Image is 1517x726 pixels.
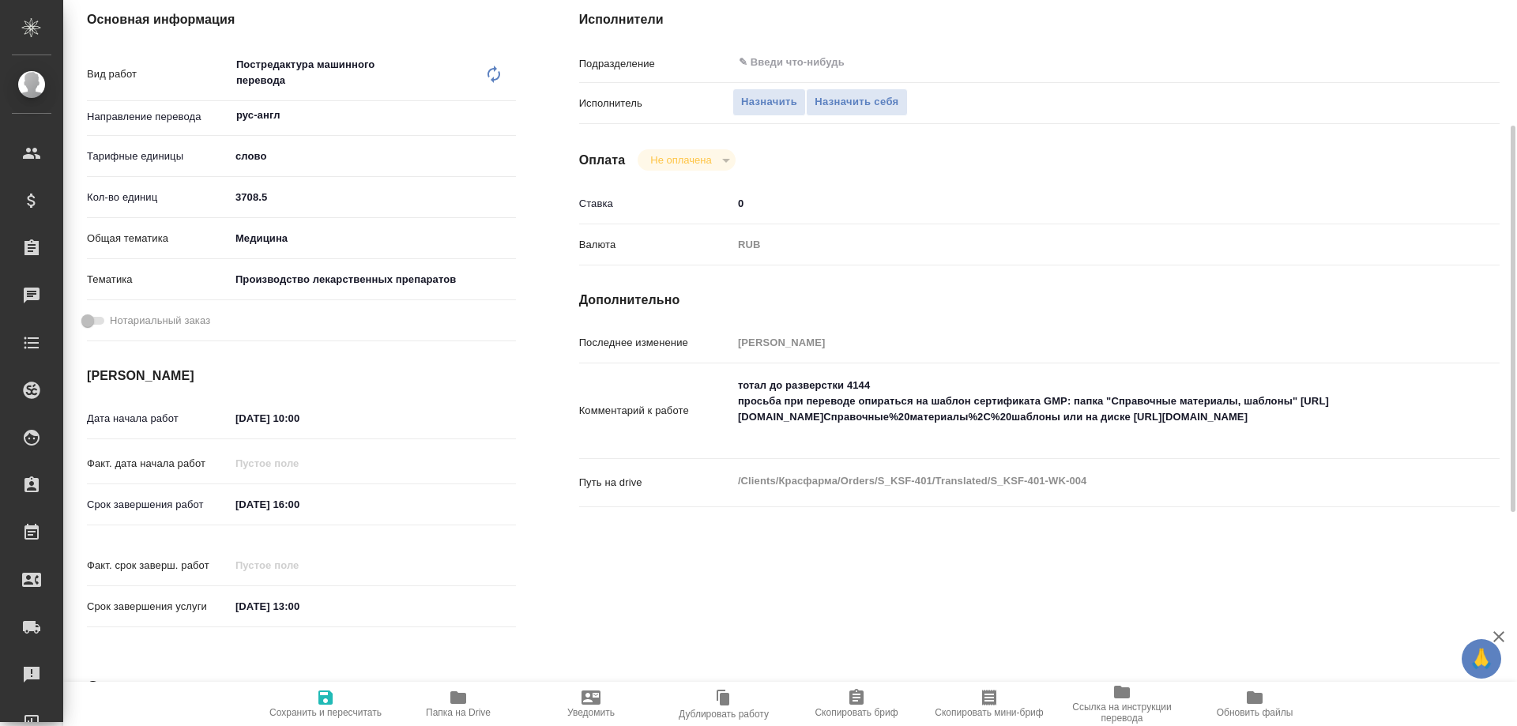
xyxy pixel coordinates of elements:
[87,66,230,82] p: Вид работ
[741,93,797,111] span: Назначить
[87,411,230,427] p: Дата начала работ
[737,53,1365,72] input: ✎ Введи что-нибудь
[732,231,1423,258] div: RUB
[1217,707,1293,718] span: Обновить файлы
[579,151,626,170] h4: Оплата
[579,237,732,253] p: Валюта
[110,313,210,329] span: Нотариальный заказ
[269,707,382,718] span: Сохранить и пересчитать
[732,331,1423,354] input: Пустое поле
[230,143,516,170] div: слово
[815,93,898,111] span: Назначить себя
[230,186,516,209] input: ✎ Введи что-нибудь
[87,10,516,29] h4: Основная информация
[87,149,230,164] p: Тарифные единицы
[230,554,368,577] input: Пустое поле
[230,452,368,475] input: Пустое поле
[579,196,732,212] p: Ставка
[87,109,230,125] p: Направление перевода
[1188,682,1321,726] button: Обновить файлы
[579,335,732,351] p: Последнее изменение
[1468,642,1495,675] span: 🙏
[579,56,732,72] p: Подразделение
[638,149,735,171] div: Не оплачена
[87,599,230,615] p: Срок завершения услуги
[426,707,491,718] span: Папка на Drive
[230,407,368,430] input: ✎ Введи что-нибудь
[579,475,732,491] p: Путь на drive
[567,707,615,718] span: Уведомить
[1065,702,1179,724] span: Ссылка на инструкции перевода
[732,192,1423,215] input: ✎ Введи что-нибудь
[579,291,1500,310] h4: Дополнительно
[935,707,1043,718] span: Скопировать мини-бриф
[815,707,898,718] span: Скопировать бриф
[646,153,716,167] button: Не оплачена
[230,225,516,252] div: Медицина
[579,403,732,419] p: Комментарий к работе
[525,682,657,726] button: Уведомить
[87,272,230,288] p: Тематика
[87,675,138,701] h2: Заказ
[1462,639,1501,679] button: 🙏
[87,558,230,574] p: Факт. срок заверш. работ
[392,682,525,726] button: Папка на Drive
[230,595,368,618] input: ✎ Введи что-нибудь
[579,10,1500,29] h4: Исполнители
[732,468,1423,495] textarea: /Clients/Красфарма/Orders/S_KSF-401/Translated/S_KSF-401-WK-004
[230,493,368,516] input: ✎ Введи что-нибудь
[230,266,516,293] div: Производство лекарственных препаратов
[87,367,516,386] h4: [PERSON_NAME]
[923,682,1056,726] button: Скопировать мини-бриф
[732,372,1423,446] textarea: тотал до разверстки 4144 просьба при переводе опираться на шаблон сертификата GMP: папка "Справоч...
[732,88,806,116] button: Назначить
[87,231,230,246] p: Общая тематика
[679,709,769,720] span: Дублировать работу
[790,682,923,726] button: Скопировать бриф
[1056,682,1188,726] button: Ссылка на инструкции перевода
[87,190,230,205] p: Кол-во единиц
[259,682,392,726] button: Сохранить и пересчитать
[87,497,230,513] p: Срок завершения работ
[507,114,510,117] button: Open
[657,682,790,726] button: Дублировать работу
[87,456,230,472] p: Факт. дата начала работ
[579,96,732,111] p: Исполнитель
[1414,61,1417,64] button: Open
[806,88,907,116] button: Назначить себя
